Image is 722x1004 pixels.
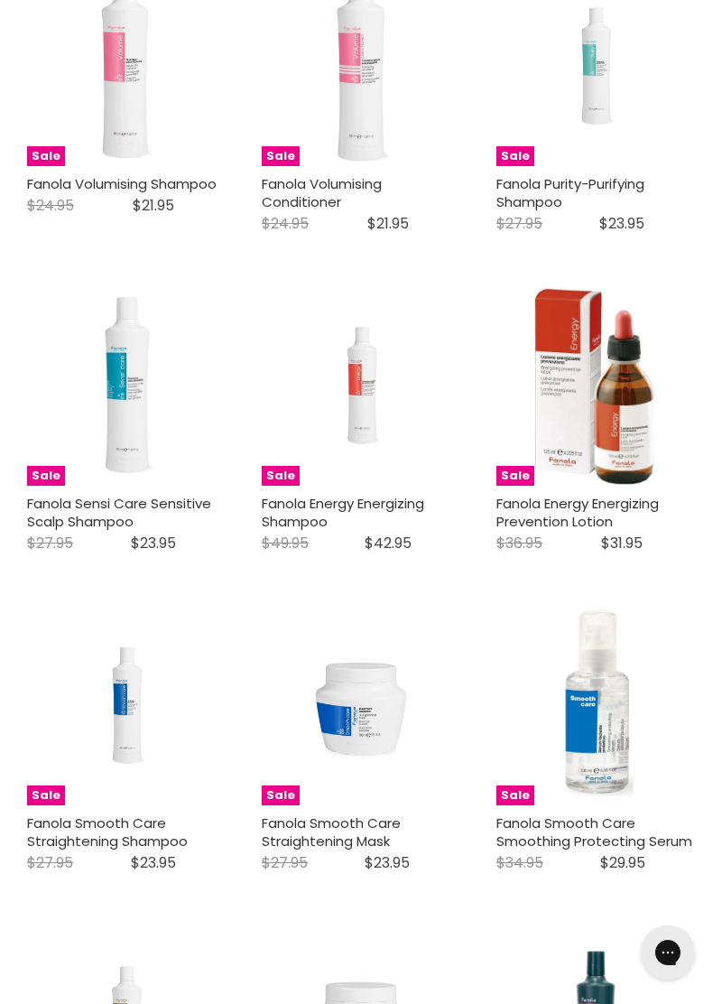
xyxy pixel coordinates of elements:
span: Sale [262,466,300,487]
span: Sale [27,466,65,487]
a: Fanola Volumising Shampoo [27,174,217,193]
a: Fanola Energy Shampoo Fanola Energy Shampoo Sale [262,287,460,486]
span: Sale [496,146,534,167]
img: Fanola Energy Shampoo [295,287,428,486]
span: $42.95 [365,533,412,553]
span: $29.95 [600,852,645,873]
span: $36.95 [496,533,542,553]
a: Fanola Energy Energizing Prevention Lotion Sale [496,287,695,486]
span: $24.95 [262,213,309,234]
span: Sale [496,466,534,487]
img: Fanola Smooth Care Shampoo [60,607,193,805]
img: Fanola Smooth Care Mask [295,607,428,805]
a: Fanola Sensi Care Sensitive Scalp Shampoo Sale [27,287,226,486]
img: Fanola Energy Energizing Prevention Lotion [496,287,695,486]
span: $23.95 [131,533,176,553]
span: $27.95 [496,213,542,234]
a: Fanola Energy Energizing Shampoo [262,494,424,531]
span: Sale [262,146,300,167]
a: Fanola Smooth Care Straightening Mask [262,813,401,851]
a: Fanola Smooth Care Smoothing Protecting Serum [496,813,692,851]
span: $27.95 [27,533,73,553]
a: Fanola Volumising Conditioner [262,174,382,211]
span: $24.95 [27,195,74,216]
a: Fanola Smooth Care Smoothing Protecting Serum Sale [496,607,695,805]
span: $21.95 [367,213,409,234]
span: $49.95 [262,533,309,553]
span: Sale [496,786,534,806]
span: $21.95 [133,195,174,216]
span: $27.95 [27,852,73,873]
span: $34.95 [496,852,543,873]
span: Sale [27,786,65,806]
img: Fanola Smooth Care Smoothing Protecting Serum [496,607,695,805]
span: $23.95 [131,852,176,873]
a: Fanola Energy Energizing Prevention Lotion [496,494,659,531]
span: $23.95 [365,852,410,873]
a: Fanola Purity-Purifying Shampoo [496,174,644,211]
span: $31.95 [601,533,643,553]
span: Sale [27,146,65,167]
span: $23.95 [599,213,644,234]
a: Fanola Smooth Care Straightening Shampoo [27,813,188,851]
a: Fanola Sensi Care Sensitive Scalp Shampoo [27,494,211,531]
span: Sale [262,786,300,806]
span: $27.95 [262,852,308,873]
a: Fanola Smooth Care Mask Fanola Smooth Care Mask Sale [262,607,460,805]
img: Fanola Sensi Care Sensitive Scalp Shampoo [27,287,226,486]
a: Fanola Smooth Care Shampoo Fanola Smooth Care Shampoo Sale [27,607,226,805]
iframe: Gorgias live chat messenger [632,919,704,986]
